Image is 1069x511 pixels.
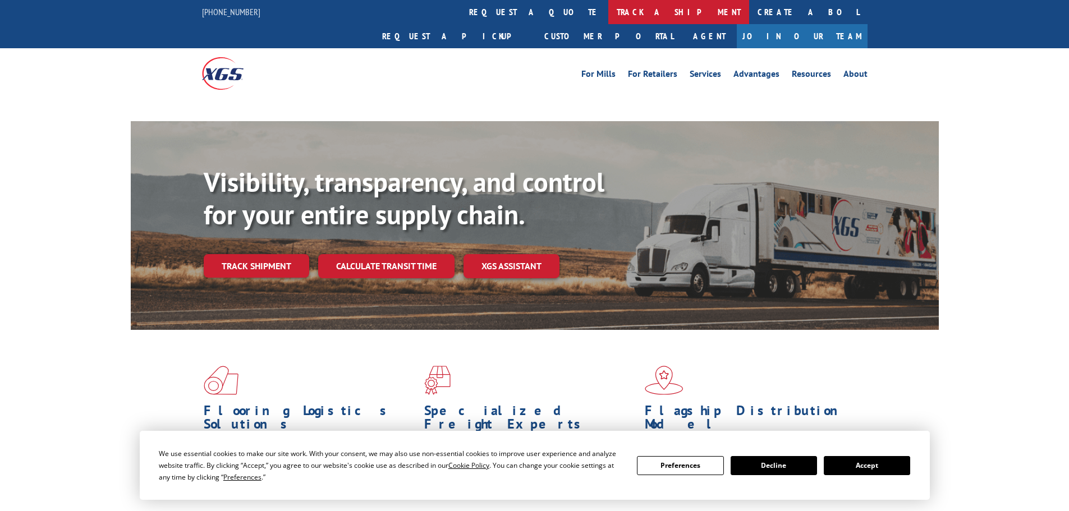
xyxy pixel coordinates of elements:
[731,456,817,475] button: Decline
[204,254,309,278] a: Track shipment
[645,404,857,436] h1: Flagship Distribution Model
[733,70,779,82] a: Advantages
[628,70,677,82] a: For Retailers
[424,366,451,395] img: xgs-icon-focused-on-flooring-red
[204,164,604,232] b: Visibility, transparency, and control for your entire supply chain.
[140,431,930,500] div: Cookie Consent Prompt
[843,70,868,82] a: About
[159,448,623,483] div: We use essential cookies to make our site work. With your consent, we may also use non-essential ...
[792,70,831,82] a: Resources
[374,24,536,48] a: Request a pickup
[581,70,616,82] a: For Mills
[645,366,683,395] img: xgs-icon-flagship-distribution-model-red
[204,366,238,395] img: xgs-icon-total-supply-chain-intelligence-red
[464,254,559,278] a: XGS ASSISTANT
[637,456,723,475] button: Preferences
[448,461,489,470] span: Cookie Policy
[824,456,910,475] button: Accept
[424,404,636,436] h1: Specialized Freight Experts
[737,24,868,48] a: Join Our Team
[690,70,721,82] a: Services
[223,472,261,482] span: Preferences
[536,24,682,48] a: Customer Portal
[202,6,260,17] a: [PHONE_NUMBER]
[318,254,455,278] a: Calculate transit time
[204,404,416,436] h1: Flooring Logistics Solutions
[682,24,737,48] a: Agent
